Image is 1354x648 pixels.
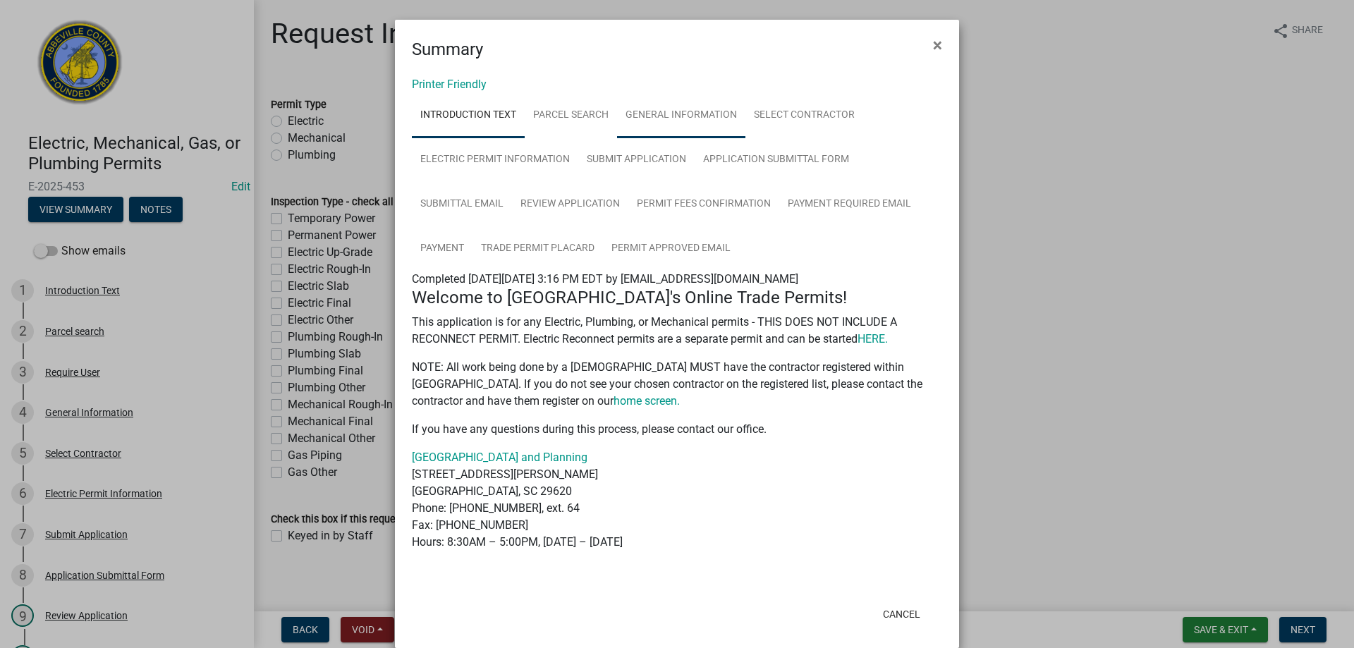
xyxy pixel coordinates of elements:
a: Permit Fees Confirmation [628,182,779,227]
a: Submit Application [578,137,695,183]
a: Payment [412,226,472,271]
span: Completed [DATE][DATE] 3:16 PM EDT by [EMAIL_ADDRESS][DOMAIN_NAME] [412,272,798,286]
a: Introduction Text [412,93,525,138]
a: [GEOGRAPHIC_DATA] and Planning [412,451,587,464]
a: Electric Permit Information [412,137,578,183]
a: HERE. [858,332,888,346]
h4: Summary [412,37,483,62]
a: Submittal Email [412,182,512,227]
a: Permit Approved Email [603,226,739,271]
a: General Information [617,93,745,138]
button: Close [922,25,953,65]
button: Cancel [872,601,932,627]
a: Payment Required Email [779,182,920,227]
a: Printer Friendly [412,78,487,91]
a: Application Submittal Form [695,137,858,183]
a: home screen. [614,394,680,408]
p: NOTE: All work being done by a [DEMOGRAPHIC_DATA] MUST have the contractor registered within [GEO... [412,359,942,410]
a: Parcel search [525,93,617,138]
p: If you have any questions during this process, please contact our office. [412,421,942,438]
a: Select Contractor [745,93,863,138]
p: [STREET_ADDRESS][PERSON_NAME] [GEOGRAPHIC_DATA], SC 29620 Phone: [PHONE_NUMBER], ext. 64 Fax: [PH... [412,449,942,551]
span: × [933,35,942,55]
p: This application is for any Electric, Plumbing, or Mechanical permits - THIS DOES NOT INCLUDE A R... [412,314,942,348]
a: Trade Permit Placard [472,226,603,271]
a: Review Application [512,182,628,227]
h4: Welcome to [GEOGRAPHIC_DATA]'s Online Trade Permits! [412,288,942,308]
